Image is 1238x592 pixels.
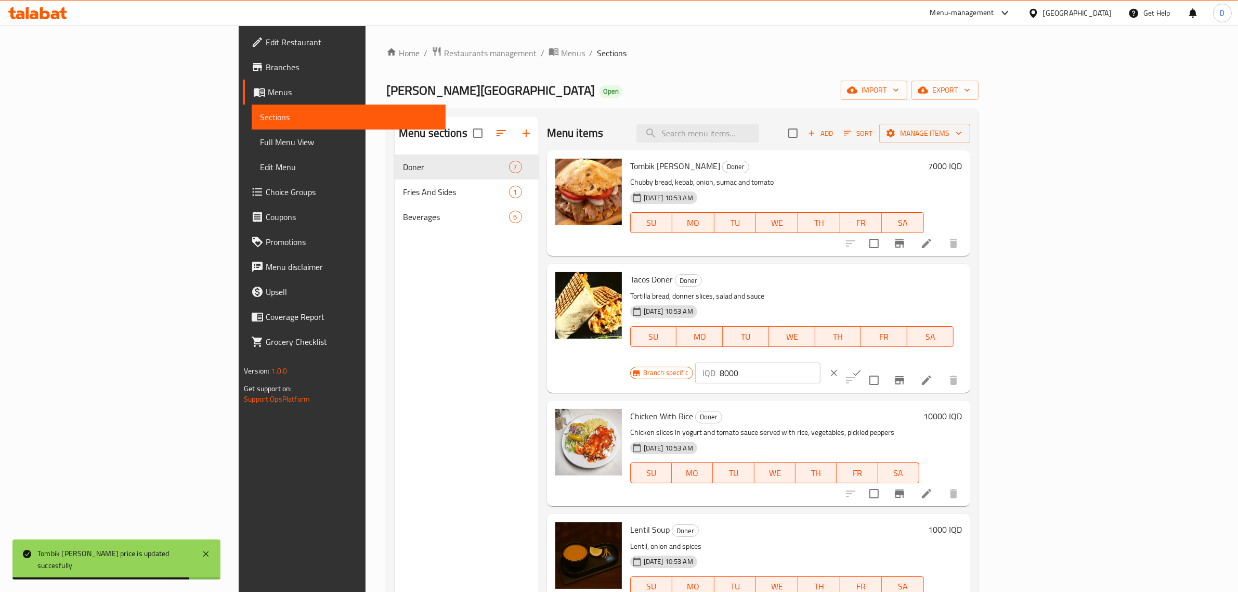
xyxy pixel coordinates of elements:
span: Doner [696,411,722,423]
a: Edit Restaurant [243,30,446,55]
button: Branch-specific-item [887,481,912,506]
span: Lentil Soup [630,522,670,537]
span: SA [882,466,915,481]
p: Lentil, onion and spices [630,540,924,553]
span: Tombik [PERSON_NAME] [630,158,720,174]
p: Chicken slices in yogurt and tomato sauce served with rice, vegetables, pickled peppers [630,426,919,439]
a: Restaurants management [432,46,537,60]
button: Branch-specific-item [887,231,912,256]
button: MO [672,212,714,233]
span: Doner [723,161,749,173]
span: [DATE] 10:53 AM [640,306,697,316]
span: Full Menu View [260,136,437,148]
span: Menus [268,86,437,98]
span: Doner [675,275,701,287]
span: MO [681,329,719,344]
span: Branches [266,61,437,73]
span: Doner [403,161,509,173]
span: WE [760,215,794,230]
button: SA [907,326,954,347]
span: TH [819,329,857,344]
button: MO [672,462,713,483]
div: Doner [722,161,749,173]
a: Support.OpsPlatform [244,392,310,406]
a: Grocery Checklist [243,329,446,354]
button: Manage items [879,124,970,143]
img: Lentil Soup [555,522,622,589]
div: Tombik [PERSON_NAME] price is updated succesfully [37,548,191,571]
button: FR [837,462,878,483]
div: Doner [675,274,702,287]
span: Sort sections [489,121,514,146]
div: Beverages [403,211,509,223]
span: WE [759,466,791,481]
span: Add [806,127,835,139]
a: Menus [549,46,585,60]
div: items [509,186,522,198]
button: Branch-specific-item [887,368,912,393]
p: Tortilla bread, donner slices, salad and sauce [630,290,954,303]
span: Manage items [888,127,962,140]
div: Doner7 [395,155,539,179]
p: IQD [702,367,715,379]
button: FR [840,212,882,233]
span: Edit Menu [260,161,437,173]
span: [PERSON_NAME][GEOGRAPHIC_DATA] [386,79,595,102]
button: delete [941,368,966,393]
div: Open [599,85,623,98]
span: TU [727,329,765,344]
span: Select all sections [467,122,489,144]
span: Tacos Doner [630,272,673,287]
span: 6 [510,212,522,222]
a: Coverage Report [243,304,446,329]
a: Choice Groups [243,179,446,204]
h6: 10000 IQD [923,409,962,423]
span: Choice Groups [266,186,437,198]
button: SU [630,212,673,233]
span: Get support on: [244,382,292,395]
button: Add section [514,121,539,146]
span: MO [676,466,709,481]
button: MO [676,326,723,347]
a: Edit menu item [920,487,933,500]
span: 1.0.0 [271,364,288,378]
button: TH [798,212,840,233]
span: SA [911,329,949,344]
span: Select to update [863,369,885,391]
button: export [911,81,979,100]
img: Chicken With Rice [555,409,622,475]
span: FR [844,215,878,230]
span: Sort [844,127,872,139]
span: WE [773,329,811,344]
span: Doner [672,525,698,537]
span: Coupons [266,211,437,223]
a: Menus [243,80,446,105]
span: Add item [804,125,837,141]
span: 1 [510,187,522,197]
span: SU [635,215,669,230]
button: TH [796,462,837,483]
span: export [920,84,970,97]
span: SA [886,215,920,230]
a: Promotions [243,229,446,254]
button: TU [723,326,769,347]
span: D [1220,7,1224,19]
button: delete [941,231,966,256]
span: import [849,84,899,97]
span: Chicken With Rice [630,408,693,424]
nav: Menu sections [395,150,539,234]
div: Beverages6 [395,204,539,229]
button: ok [845,362,868,384]
span: SU [635,466,668,481]
button: TH [815,326,862,347]
button: TU [713,462,754,483]
img: Tacos Doner [555,272,622,339]
button: SU [630,462,672,483]
span: FR [865,329,903,344]
div: Doner [695,411,722,423]
span: Edit Restaurant [266,36,437,48]
span: TH [800,466,832,481]
button: TU [714,212,757,233]
a: Branches [243,55,446,80]
div: Menu-management [930,7,994,19]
